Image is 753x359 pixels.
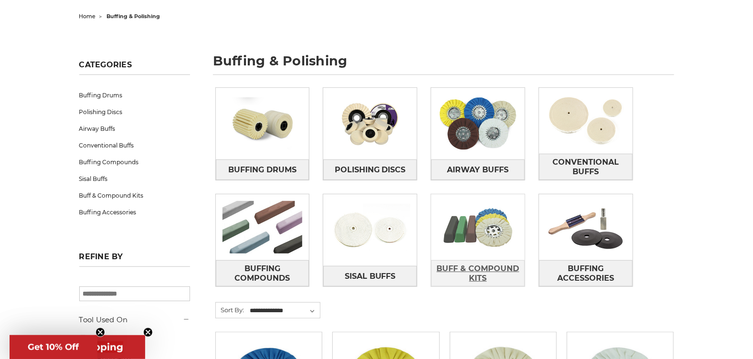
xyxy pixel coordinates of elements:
[539,194,633,260] img: Buffing Accessories
[323,197,417,263] img: Sisal Buffs
[107,13,160,20] span: buffing & polishing
[79,314,190,326] h5: Tool Used On
[539,154,633,180] a: Conventional Buffs
[216,194,309,260] img: Buffing Compounds
[10,335,97,359] div: Get 10% OffClose teaser
[79,252,190,267] h5: Refine by
[323,91,417,157] img: Polishing Discs
[79,60,190,75] h5: Categories
[216,261,309,286] span: Buffing Compounds
[431,194,525,260] img: Buff & Compound Kits
[216,303,244,317] label: Sort By:
[143,327,153,337] button: Close teaser
[79,137,190,154] a: Conventional Buffs
[79,13,96,20] a: home
[228,162,297,178] span: Buffing Drums
[249,304,320,318] select: Sort By:
[95,327,105,337] button: Close teaser
[79,154,190,170] a: Buffing Compounds
[79,120,190,137] a: Airway Buffs
[345,268,396,285] span: Sisal Buffs
[213,54,674,75] h1: buffing & polishing
[539,260,633,286] a: Buffing Accessories
[539,88,633,154] img: Conventional Buffs
[335,162,406,178] span: Polishing Discs
[79,204,190,221] a: Buffing Accessories
[28,342,79,352] span: Get 10% Off
[432,261,524,286] span: Buff & Compound Kits
[431,260,525,286] a: Buff & Compound Kits
[323,159,417,180] a: Polishing Discs
[79,331,190,348] a: Angle Grinder
[447,162,509,178] span: Airway Buffs
[540,261,632,286] span: Buffing Accessories
[79,104,190,120] a: Polishing Discs
[216,260,309,286] a: Buffing Compounds
[10,335,145,359] div: Get Free ShippingClose teaser
[431,159,525,180] a: Airway Buffs
[216,91,309,157] img: Buffing Drums
[323,266,417,286] a: Sisal Buffs
[431,91,525,157] img: Airway Buffs
[79,170,190,187] a: Sisal Buffs
[79,87,190,104] a: Buffing Drums
[79,187,190,204] a: Buff & Compound Kits
[216,159,309,180] a: Buffing Drums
